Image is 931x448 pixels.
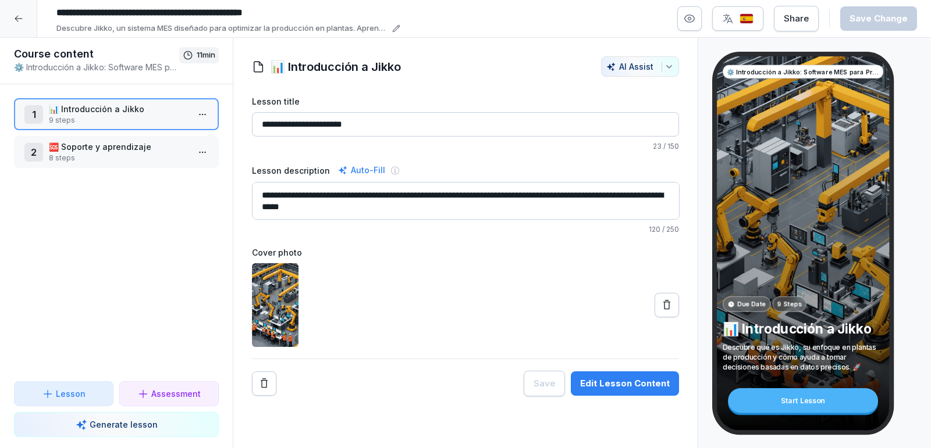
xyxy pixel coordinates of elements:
[723,342,883,371] p: Descubre qué es Jikko, su enfoque en plantas de producción y cómo ayuda a tomar decisiones basada...
[534,377,555,390] div: Save
[728,388,878,413] div: Start Lesson
[14,381,113,406] button: Lesson
[49,153,189,163] p: 8 steps
[49,103,189,115] p: 📊 Introducción a Jikko
[784,12,809,25] div: Share
[524,371,565,396] button: Save
[723,321,883,338] p: 📊 Introducción a Jikko
[737,299,766,309] p: Due Date
[601,56,679,77] button: AI Assist
[14,412,219,437] button: Generate lesson
[653,142,662,150] span: 23
[90,418,158,431] p: Generate lesson
[252,371,276,396] button: Remove
[850,12,908,25] div: Save Change
[727,67,879,76] p: ⚙️ Introducción a Jikko: Software MES para Producción
[571,371,679,396] button: Edit Lesson Content
[252,263,299,347] img: gny5s3drzkxf516lewifhxdr.png
[49,141,189,153] p: 🆘 Soporte y aprendizaje
[840,6,917,31] button: Save Change
[740,13,754,24] img: es.svg
[119,381,219,406] button: Assessment
[252,164,330,177] label: Lesson description
[336,163,388,177] div: Auto-Fill
[252,95,679,107] label: Lesson title
[606,62,674,71] div: AI Assist
[24,105,43,124] div: 1
[56,388,86,400] p: Lesson
[14,47,179,61] h1: Course content
[271,58,401,76] h1: 📊 Introducción a Jikko
[777,299,802,309] p: 9 Steps
[49,115,189,126] p: 9 steps
[14,61,179,73] p: ⚙️ Introducción a Jikko: Software MES para Producción
[14,98,219,130] div: 1📊 Introducción a Jikko9 steps
[252,224,679,235] p: / 250
[649,225,660,234] span: 120
[774,6,819,31] button: Share
[580,377,670,390] div: Edit Lesson Content
[252,141,679,152] p: / 150
[14,136,219,168] div: 2🆘 Soporte y aprendizaje8 steps
[56,23,389,34] p: Descubre Jikko, un sistema MES diseñado para optimizar la producción en plantas. Aprende cómo reg...
[197,49,215,61] p: 11 min
[151,388,201,400] p: Assessment
[24,143,43,162] div: 2
[252,246,679,259] label: Cover photo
